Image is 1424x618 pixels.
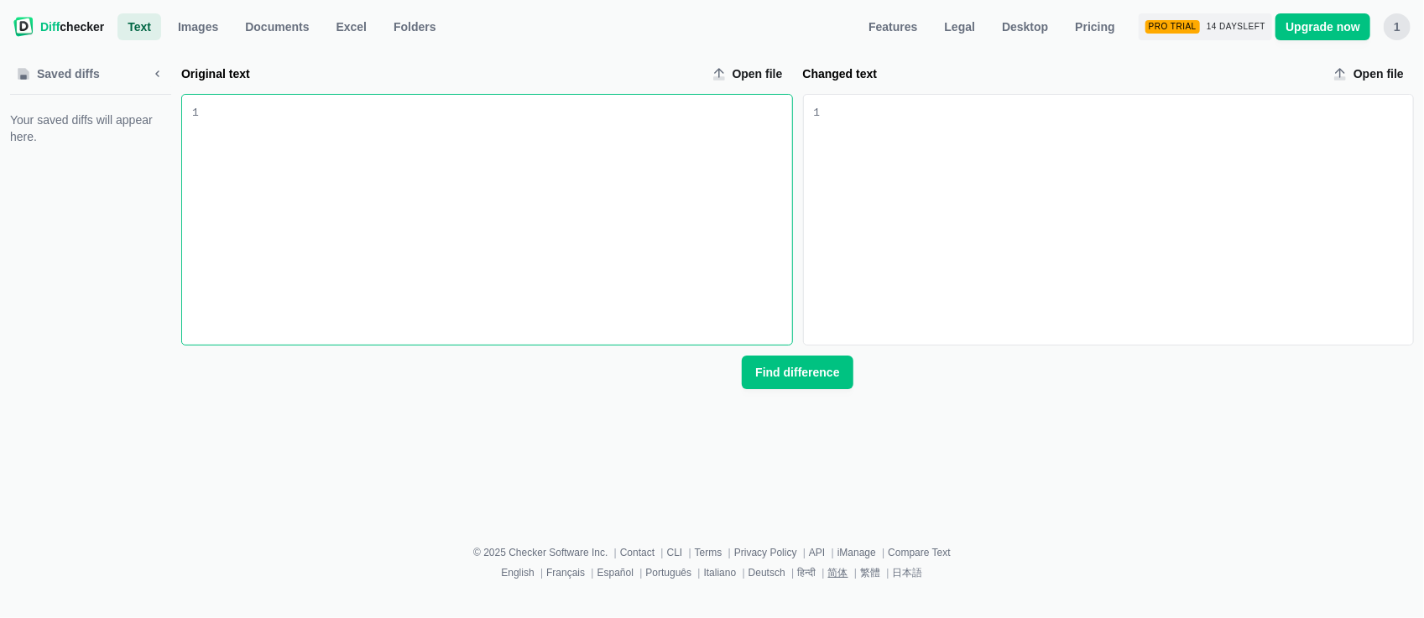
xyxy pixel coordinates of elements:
[860,567,880,579] a: 繁體
[935,13,986,40] a: Legal
[192,105,199,122] div: 1
[858,13,927,40] a: Features
[1072,18,1118,35] span: Pricing
[742,356,853,389] button: Find difference
[1275,13,1370,40] a: Upgrade now
[1145,20,1200,34] div: Pro Trial
[729,65,786,82] span: Open file
[814,105,821,122] div: 1
[1282,18,1364,35] span: Upgrade now
[893,567,923,579] a: 日本語
[820,95,1413,345] div: Changed text input
[695,547,722,558] a: Terms
[999,18,1051,35] span: Desktop
[828,567,848,579] a: 简体
[837,547,876,558] a: iManage
[797,567,816,579] a: हिन्दी
[383,13,446,40] button: Folders
[865,18,921,35] span: Features
[752,364,842,381] span: Find difference
[333,18,371,35] span: Excel
[734,547,797,558] a: Privacy Policy
[181,65,699,82] label: Original text
[326,13,378,40] a: Excel
[704,567,737,579] a: Italiano
[124,18,154,35] span: Text
[942,18,979,35] span: Legal
[235,13,319,40] a: Documents
[144,60,171,87] button: Minimize sidebar
[645,567,691,579] a: Português
[620,547,655,558] a: Contact
[706,60,793,87] label: Original text upload
[168,13,228,40] a: Images
[992,13,1058,40] a: Desktop
[1207,22,1265,32] span: 14 days left
[10,112,171,145] span: Your saved diffs will appear here.
[1350,65,1407,82] span: Open file
[242,18,312,35] span: Documents
[1384,13,1411,40] button: 1
[34,65,103,82] span: Saved diffs
[13,13,104,40] a: Diffchecker
[597,567,634,579] a: Español
[546,567,585,579] a: Français
[199,95,792,345] div: Original text input
[1327,60,1414,87] label: Changed text upload
[1065,13,1124,40] a: Pricing
[13,17,34,37] img: Diffchecker logo
[40,18,104,35] span: checker
[175,18,222,35] span: Images
[667,547,683,558] a: CLI
[390,18,440,35] span: Folders
[501,567,534,579] a: English
[117,13,161,40] a: Text
[809,547,825,558] a: API
[888,547,950,558] a: Compare Text
[803,65,1321,82] label: Changed text
[749,567,785,579] a: Deutsch
[473,544,620,561] li: © 2025 Checker Software Inc.
[40,20,60,34] span: Diff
